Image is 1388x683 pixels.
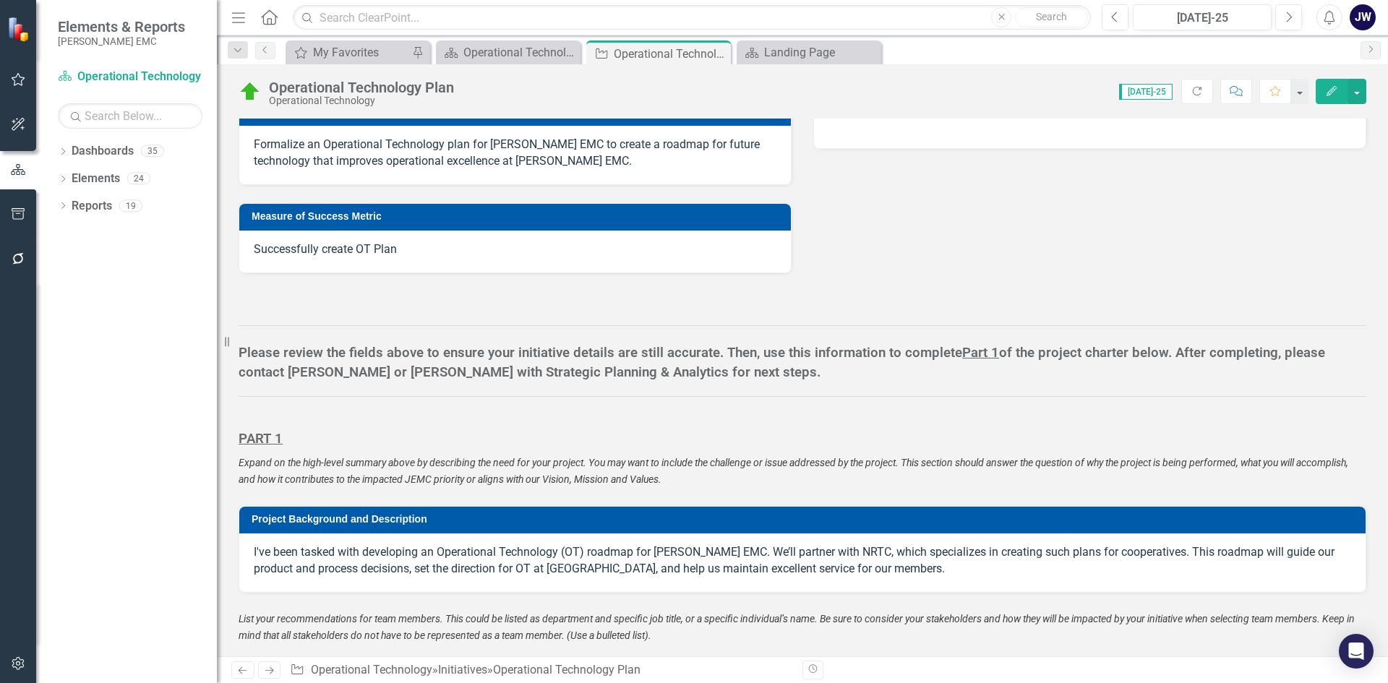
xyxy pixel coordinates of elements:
[239,345,1325,380] strong: Please review the fields above to ensure your initiative details are still accurate. Then, use th...
[311,663,432,676] a: Operational Technology
[614,45,727,63] div: Operational Technology Plan
[127,173,150,185] div: 24
[962,345,999,361] span: Part 1
[254,137,776,170] p: Formalize an Operational Technology plan for [PERSON_NAME] EMC to create a roadmap for future tec...
[58,103,202,129] input: Search Below...
[1036,11,1067,22] span: Search
[72,171,120,187] a: Elements
[239,80,262,103] img: At Target
[1119,84,1173,100] span: [DATE]-25
[7,15,33,42] img: ClearPoint Strategy
[254,544,1351,577] p: I've been tasked with developing an Operational Technology (OT) roadmap for [PERSON_NAME] EMC. We...
[72,198,112,215] a: Reports
[239,457,1348,485] span: Expand on the high-level summary above by describing the need for your project. You may want to i...
[764,43,878,61] div: Landing Page
[239,613,1355,641] span: List your recommendations for team members. This could be listed as department and specific job t...
[254,241,776,258] p: Successfully create OT Plan
[289,43,408,61] a: My Favorites
[1015,7,1087,27] button: Search
[119,199,142,212] div: 19
[269,80,454,95] div: Operational Technology Plan
[463,43,577,61] div: Operational Technology
[252,211,784,222] h3: Measure of Success Metric
[293,5,1091,30] input: Search ClearPoint...
[72,143,134,160] a: Dashboards
[58,18,185,35] span: Elements & Reports
[141,145,164,158] div: 35
[1133,4,1272,30] button: [DATE]-25
[740,43,878,61] a: Landing Page
[58,69,202,85] a: Operational Technology
[58,35,185,47] small: [PERSON_NAME] EMC
[269,95,454,106] div: Operational Technology
[252,514,1358,525] h3: Project Background and Description
[1138,9,1267,27] div: [DATE]-25
[239,431,283,447] strong: PART 1
[438,663,487,676] a: Initiatives
[1350,4,1376,30] button: JW
[440,43,577,61] a: Operational Technology
[313,43,408,61] div: My Favorites
[1339,634,1374,669] div: Open Intercom Messenger
[290,662,792,679] div: » »
[493,663,641,676] div: Operational Technology Plan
